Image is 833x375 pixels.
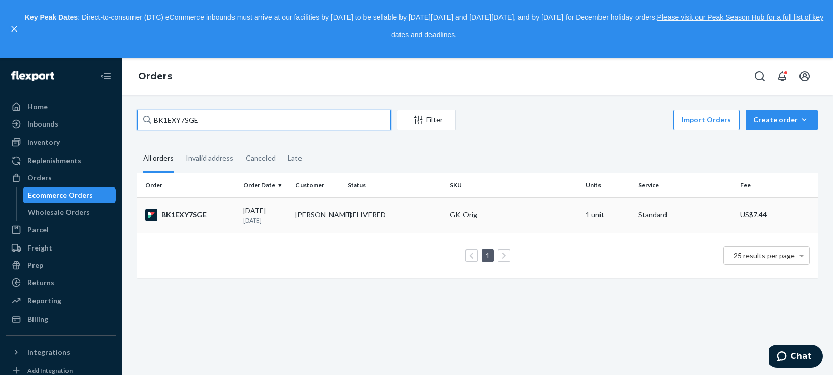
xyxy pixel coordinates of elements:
div: Prep [27,260,43,270]
th: SKU [446,173,582,197]
div: Wholesale Orders [28,207,90,217]
div: Reporting [27,296,61,306]
iframe: Opens a widget where you can chat to one of our agents [769,345,823,370]
th: Service [634,173,736,197]
th: Fee [736,173,818,197]
div: Parcel [27,225,49,235]
div: Home [27,102,48,112]
div: Customer [295,181,340,190]
a: Parcel [6,222,116,238]
p: : Direct-to-consumer (DTC) eCommerce inbounds must arrive at our facilities by [DATE] to be sella... [24,9,824,43]
div: Replenishments [27,155,81,166]
button: Integrations [6,344,116,360]
button: Open account menu [794,66,815,86]
button: Filter [397,110,456,130]
a: Wholesale Orders [23,204,116,221]
a: Inbounds [6,116,116,132]
div: Canceled [246,145,276,171]
th: Order [137,173,239,197]
div: GK-Orig [450,210,578,220]
button: Import Orders [673,110,740,130]
div: Orders [27,173,52,183]
div: Freight [27,243,52,253]
div: BK1EXY7SGE [145,209,235,221]
th: Status [344,173,446,197]
div: Ecommerce Orders [28,190,93,200]
div: Add Integration [27,366,73,375]
p: Standard [638,210,732,220]
a: Orders [6,170,116,186]
button: Open Search Box [750,66,770,86]
td: US$7.44 [736,197,818,233]
div: Late [288,145,302,171]
div: DELIVERED [348,210,386,220]
th: Units [582,173,634,197]
strong: Key Peak Dates [25,13,78,21]
div: Filter [397,115,455,125]
a: Returns [6,274,116,291]
div: Create order [753,115,810,125]
th: Order Date [239,173,291,197]
a: Prep [6,257,116,273]
td: [PERSON_NAME] [291,197,344,233]
a: Inventory [6,134,116,150]
a: Reporting [6,293,116,309]
div: Inbounds [27,119,58,129]
a: Replenishments [6,152,116,169]
a: Page 1 is your current page [484,251,492,260]
div: Returns [27,277,54,288]
div: Invalid address [186,145,234,171]
input: Search orders [137,110,391,130]
img: Flexport logo [11,71,54,81]
a: Freight [6,240,116,256]
td: 1 unit [582,197,634,233]
div: Billing [27,314,48,324]
a: Home [6,99,116,115]
a: Ecommerce Orders [23,187,116,203]
span: 25 results per page [734,251,795,260]
ol: breadcrumbs [130,62,180,91]
div: [DATE] [243,206,287,225]
div: Inventory [27,137,60,147]
button: Close Navigation [95,66,116,86]
a: Billing [6,311,116,327]
p: [DATE] [243,216,287,225]
a: Please visit our Peak Season Hub for a full list of key dates and deadlines. [391,13,823,39]
button: Open notifications [772,66,792,86]
a: Orders [138,71,172,82]
button: close, [9,24,19,34]
div: Integrations [27,347,70,357]
div: All orders [143,145,174,173]
button: Create order [746,110,818,130]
